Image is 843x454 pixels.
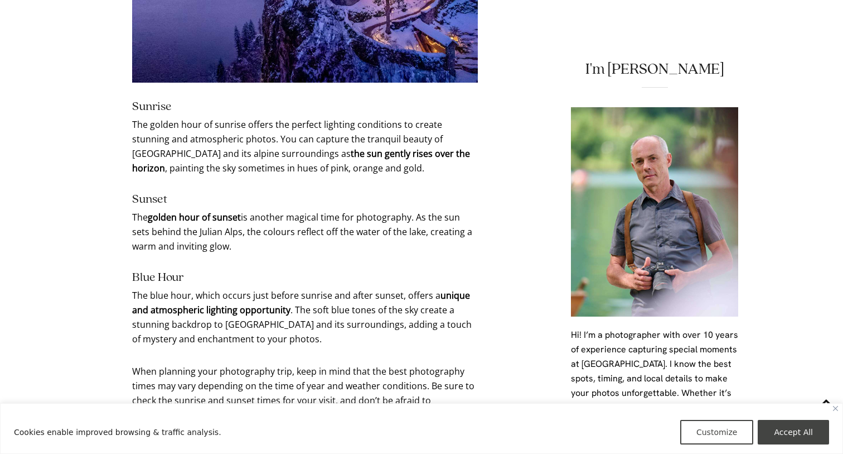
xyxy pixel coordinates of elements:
h3: Sunset [132,193,478,206]
p: Hi! I’m a photographer with over 10 years of experience capturing special moments at [GEOGRAPHIC_... [571,328,738,444]
p: When planning your photography trip, keep in mind that the best photography times may vary depend... [132,364,478,422]
button: Customize [680,420,754,445]
p: Cookies enable improved browsing & traffic analysis. [14,426,221,439]
strong: golden hour of sunset [148,211,241,223]
button: Accept All [758,420,829,445]
h3: Blue Hour [132,271,478,284]
h2: I'm [PERSON_NAME] [571,61,738,77]
p: The blue hour, which occurs just before sunrise and after sunset, offers a . The soft blue tones ... [132,288,478,346]
p: The golden hour of sunrise offers the perfect lighting conditions to create stunning and atmosphe... [132,117,478,175]
p: The is another magical time for photography. As the sun sets behind the Julian Alps, the colours ... [132,210,478,254]
h3: Sunrise [132,101,478,113]
img: Close [833,406,838,411]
